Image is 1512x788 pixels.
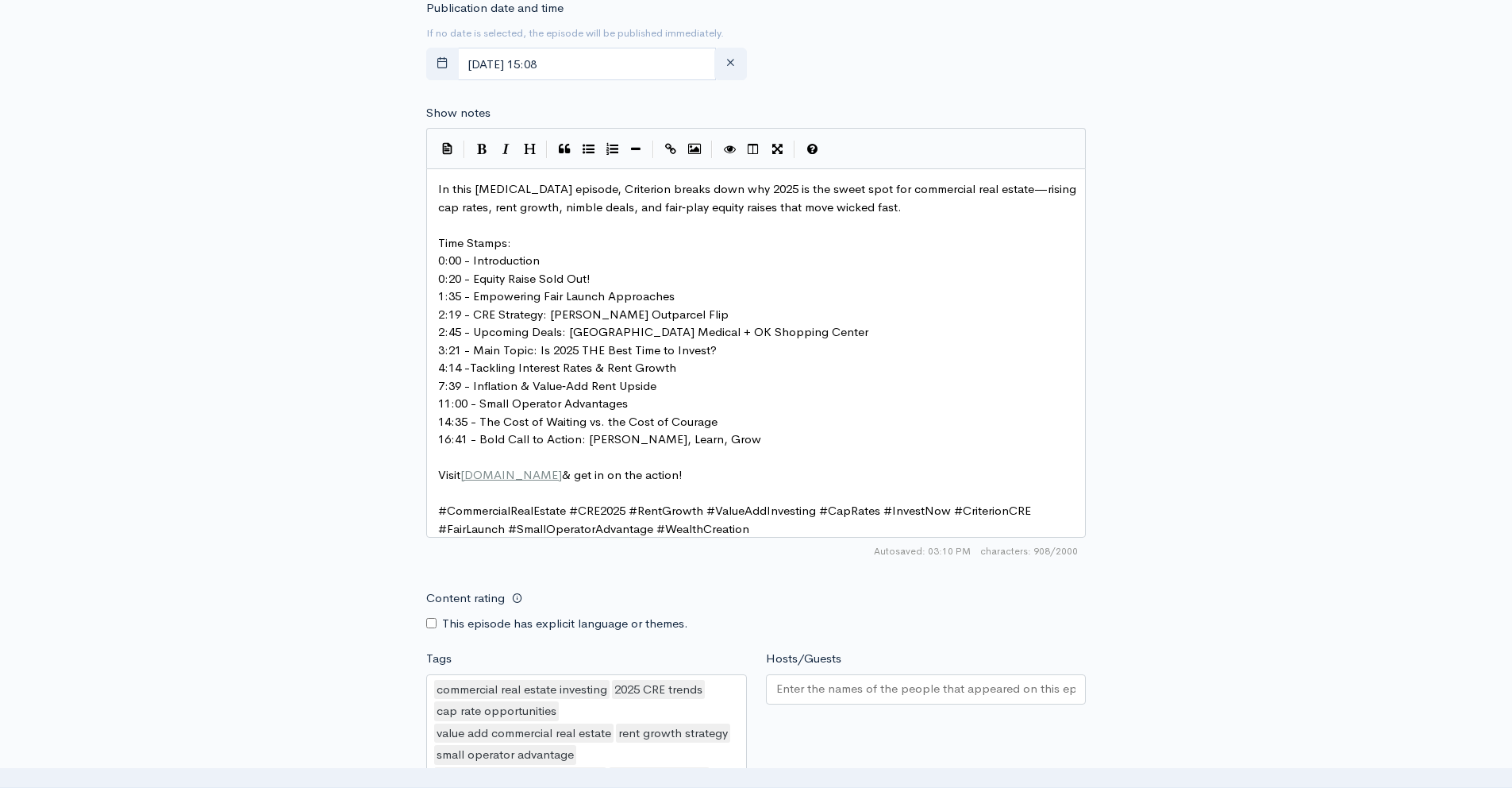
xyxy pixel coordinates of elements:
[434,701,559,721] div: cap rate opportunities
[426,582,505,615] label: Content rating
[438,181,1079,214] span: In this [MEDICAL_DATA] episode, Criterion breaks down why 2025 is the sweet spot for commercial r...
[438,503,1034,536] span: #CommercialRealEstate #CRE2025 #RentGrowth #ValueAddInvesting #CapRates #InvestNow #CriterionCRE ...
[494,137,517,161] button: Italic
[438,431,768,446] span: 16:41 - Bold Call to Action: [PERSON_NAME], Learn, Grow
[470,137,494,161] button: Bold
[438,288,681,303] span: 1:35 - Empowering Fair Launch Approaches
[766,650,841,668] label: Hosts/Guests
[438,396,634,411] span: 11:00 - Small Operator Advantages
[438,414,724,429] span: 14:35 - The Cost of Waiting vs. the Cost of Courage
[741,137,765,161] button: Toggle Side by Side
[438,342,723,357] span: 3:21 - Main Topic: Is 2025 THE Best Time to Invest?
[616,724,730,744] div: rent growth strategy
[426,48,459,80] button: toggle
[438,271,597,286] span: 0:20 - Equity Raise Sold Out!
[435,136,459,160] button: Insert Show Notes Template
[434,745,576,765] div: small operator advantage
[659,137,683,161] button: Create Link
[776,680,1076,698] input: Enter the names of the people that appeared on this episode
[552,137,576,161] button: Quote
[442,615,688,633] label: This episode has explicit language or themes.
[980,544,1078,558] span: 908/2000
[464,141,465,159] i: |
[426,26,724,40] small: If no date is selected, the episode will be published immediately.
[438,307,735,322] span: 2:19 - CRE Strategy: [PERSON_NAME] Outparcel Flip
[600,137,624,161] button: Numbered List
[718,137,741,161] button: Toggle Preview
[434,724,614,744] div: value add commercial real estate
[438,360,683,375] span: 4:14 -Tackling Interest Rates & Rent Growth
[711,141,713,159] i: |
[517,137,541,161] button: Heading
[609,767,710,787] div: invest in CRE now
[426,104,491,122] label: Show notes
[434,680,610,700] div: commercial real estate investing
[714,48,747,80] button: clear
[800,137,824,161] button: Markdown Guide
[683,137,706,161] button: Insert Image
[874,544,971,558] span: Autosaved: 03:10 PM
[438,253,540,268] span: 0:00 - Introduction
[794,141,795,159] i: |
[426,650,452,668] label: Tags
[438,378,663,393] span: 7:39 - Inflation & Value‑Add Rent Upside
[438,235,511,250] span: Time Stamps:
[460,467,562,482] span: [DOMAIN_NAME]
[612,680,705,700] div: 2025 CRE trends
[546,141,548,159] i: |
[652,141,654,159] i: |
[438,467,683,482] span: Visit & get in on the action!
[438,324,875,339] span: 2:45 - Upcoming Deals: [GEOGRAPHIC_DATA] Medical + OK Shopping Center
[624,137,648,161] button: Insert Horizontal Line
[765,137,789,161] button: Toggle Fullscreen
[434,767,606,787] div: commercial real estate podcast
[576,137,600,161] button: Generic List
